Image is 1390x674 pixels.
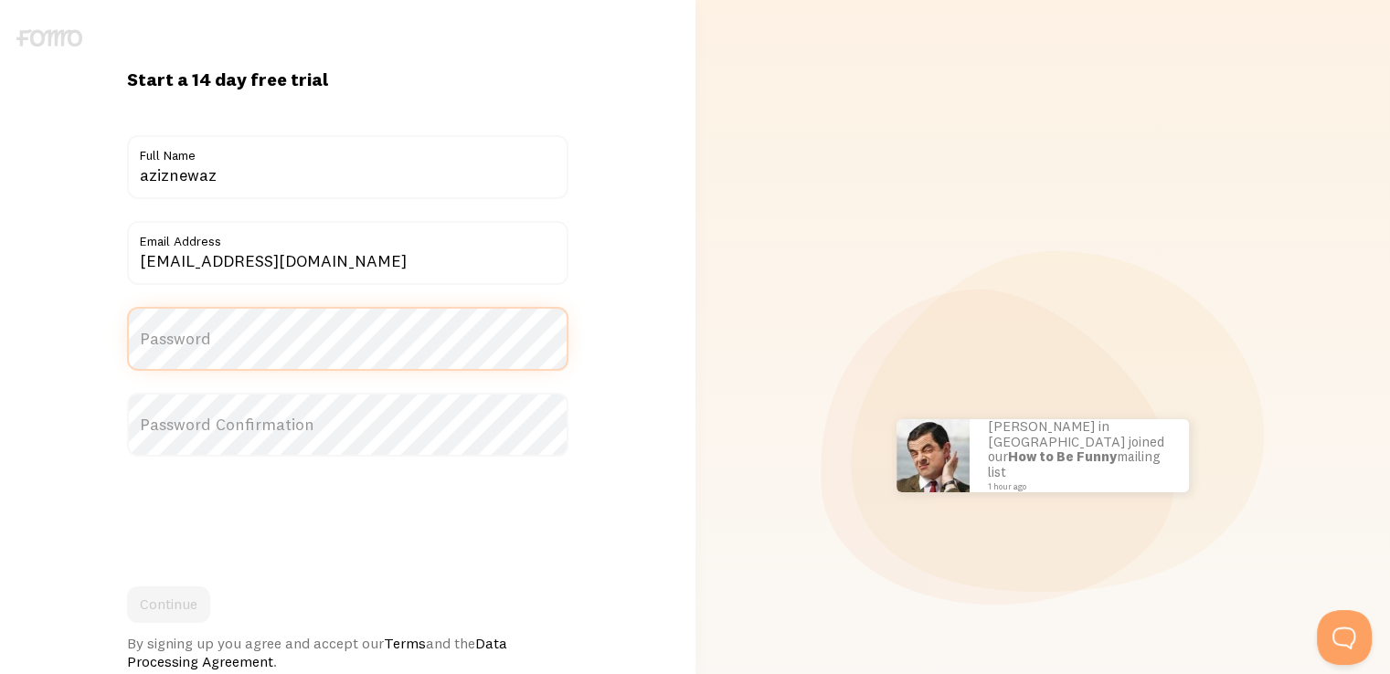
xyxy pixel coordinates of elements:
label: Password Confirmation [127,393,568,457]
a: Data Processing Agreement [127,634,507,670]
div: By signing up you agree and accept our and the . [127,634,568,670]
label: Password [127,307,568,371]
label: Email Address [127,221,568,252]
iframe: reCAPTCHA [127,479,405,550]
iframe: Help Scout Beacon - Open [1317,610,1372,665]
label: Full Name [127,135,568,166]
img: fomo-logo-gray-b99e0e8ada9f9040e2984d0d95b3b12da0074ffd48d1e5cb62ac37fc77b0b268.svg [16,29,82,47]
h1: Start a 14 day free trial [127,68,568,91]
a: Terms [384,634,426,652]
